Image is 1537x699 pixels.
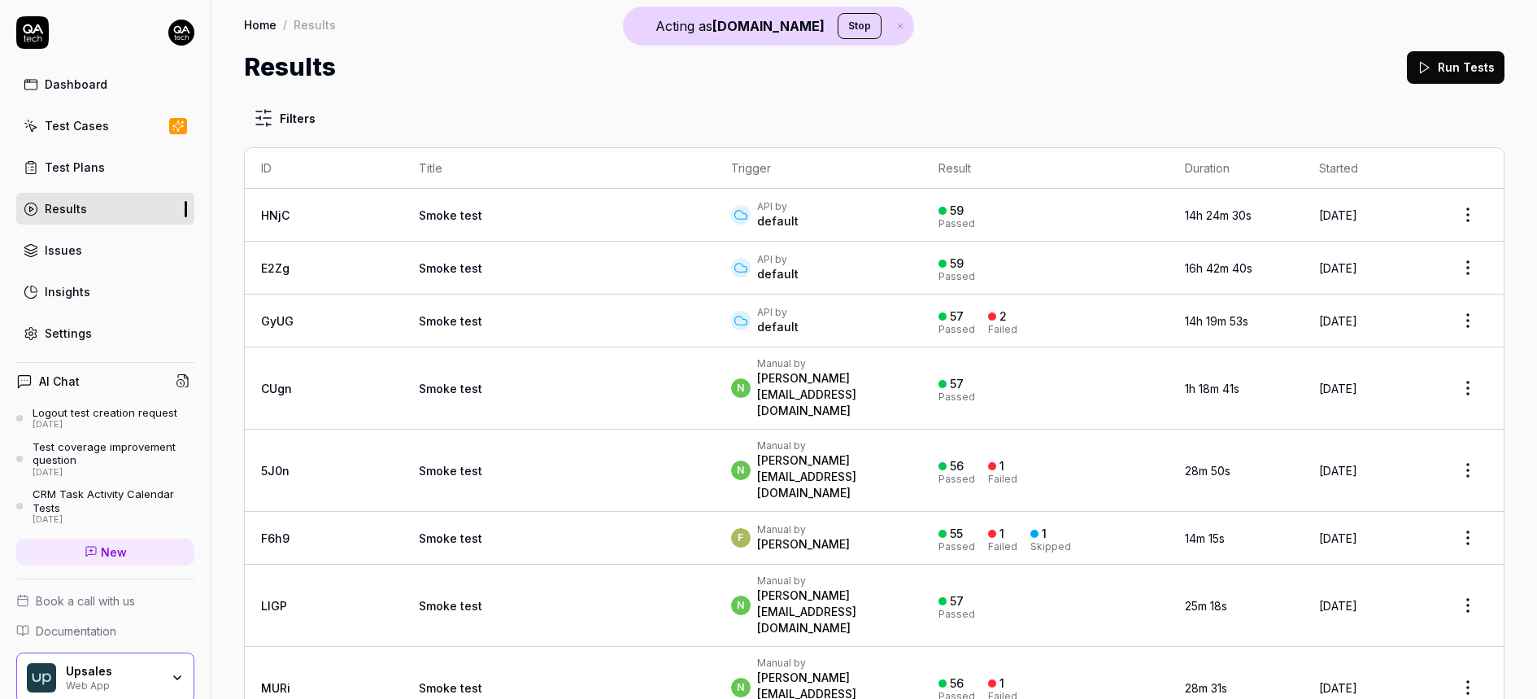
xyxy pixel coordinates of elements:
[1319,531,1357,545] time: [DATE]
[757,370,907,419] div: [PERSON_NAME][EMAIL_ADDRESS][DOMAIN_NAME]
[1319,382,1357,395] time: [DATE]
[403,148,715,189] th: Title
[938,609,975,619] div: Passed
[16,276,194,308] a: Insights
[938,325,975,334] div: Passed
[33,514,194,526] div: [DATE]
[1319,464,1357,478] time: [DATE]
[757,200,799,213] div: API by
[988,474,1017,484] div: Failed
[419,599,482,613] a: Smoke test
[1169,148,1303,189] th: Duration
[33,467,194,478] div: [DATE]
[261,208,290,222] a: HNjC
[33,419,177,430] div: [DATE]
[33,440,194,467] div: Test coverage improvement question
[950,526,963,541] div: 55
[1185,464,1230,478] time: 28m 50s
[757,253,799,266] div: API by
[45,283,90,300] div: Insights
[261,261,290,275] a: E2Zg
[16,406,194,430] a: Logout test creation request[DATE]
[36,592,135,609] span: Book a call with us
[938,474,975,484] div: Passed
[283,16,287,33] div: /
[1319,208,1357,222] time: [DATE]
[16,193,194,225] a: Results
[999,676,1004,691] div: 1
[1319,261,1357,275] time: [DATE]
[36,623,116,640] span: Documentation
[838,13,882,39] button: Stop
[999,459,1004,474] div: 1
[922,148,1169,189] th: Result
[261,599,287,613] a: LIGP
[757,588,907,636] div: [PERSON_NAME][EMAIL_ADDRESS][DOMAIN_NAME]
[101,544,127,561] span: New
[938,392,975,402] div: Passed
[950,309,964,324] div: 57
[938,272,975,282] div: Passed
[731,596,751,615] span: n
[988,542,1017,552] div: Failed
[1319,314,1357,328] time: [DATE]
[261,681,290,695] a: MURi
[419,261,482,275] a: Smoke test
[16,539,194,566] a: New
[16,317,194,349] a: Settings
[757,306,799,319] div: API by
[731,678,751,697] span: n
[244,49,336,85] h1: Results
[757,266,799,282] div: default
[16,440,194,478] a: Test coverage improvement question[DATE]
[1407,51,1504,84] button: Run Tests
[950,377,964,391] div: 57
[261,382,292,395] a: CUgn
[244,16,276,33] a: Home
[33,406,177,419] div: Logout test creation request
[168,20,194,46] img: 7ccf6c19-61ad-4a6c-8811-018b02a1b829.jpg
[16,487,194,525] a: CRM Task Activity Calendar Tests[DATE]
[757,439,907,452] div: Manual by
[938,542,975,552] div: Passed
[66,664,160,679] div: Upsales
[757,357,907,370] div: Manual by
[66,678,160,691] div: Web App
[45,159,105,176] div: Test Plans
[1185,314,1248,328] time: 14h 19m 53s
[419,314,482,328] a: Smoke test
[988,325,1017,334] div: Failed
[261,314,294,328] a: GyUG
[1185,208,1252,222] time: 14h 24m 30s
[999,309,1007,324] div: 2
[1185,681,1227,695] time: 28m 31s
[715,148,923,189] th: Trigger
[45,76,107,93] div: Dashboard
[45,325,92,342] div: Settings
[731,528,751,548] span: F
[419,208,482,222] a: Smoke test
[950,203,964,218] div: 59
[999,526,1004,541] div: 1
[261,531,290,545] a: F6h9
[1185,261,1252,275] time: 16h 42m 40s
[1042,526,1047,541] div: 1
[938,219,975,229] div: Passed
[45,242,82,259] div: Issues
[1030,542,1071,552] div: Skipped
[16,592,194,609] a: Book a call with us
[27,663,56,692] img: Upsales Logo
[261,464,290,478] a: 5J0n
[950,594,964,609] div: 57
[950,676,964,691] div: 56
[757,523,850,536] div: Manual by
[1319,681,1357,695] time: [DATE]
[757,574,907,588] div: Manual by
[1185,531,1225,545] time: 14m 15s
[245,148,403,189] th: ID
[419,681,482,695] a: Smoke test
[731,378,751,398] span: n
[950,459,964,474] div: 56
[16,234,194,266] a: Issues
[757,452,907,501] div: [PERSON_NAME][EMAIL_ADDRESS][DOMAIN_NAME]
